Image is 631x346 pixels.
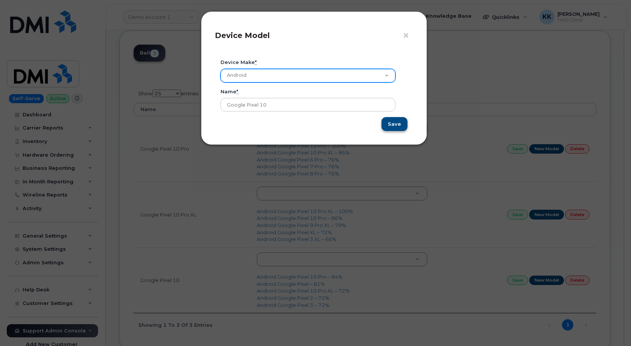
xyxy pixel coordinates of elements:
input: Save [381,117,407,131]
abbr: required [236,88,238,95]
abbr: required [255,59,257,65]
button: Close [403,30,413,41]
span: × [403,29,409,43]
label: Name [221,88,238,95]
label: Device make [221,59,257,66]
h3: Device Model [215,31,413,40]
